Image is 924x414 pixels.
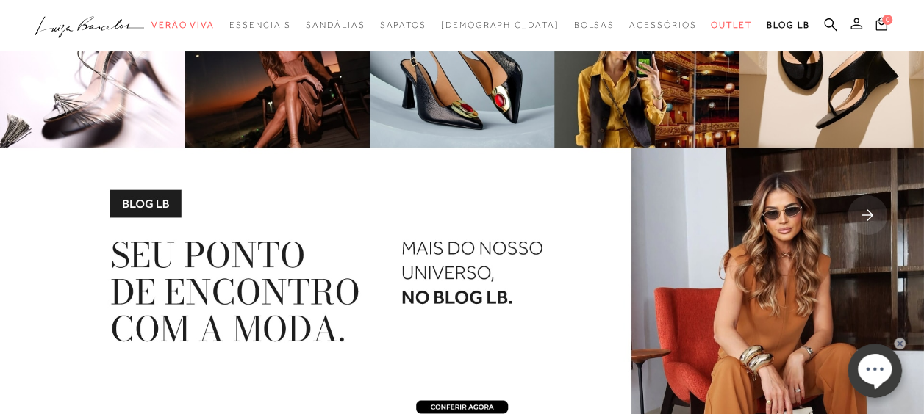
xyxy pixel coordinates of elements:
[629,20,696,30] span: Acessórios
[767,20,809,30] span: BLOG LB
[306,12,365,39] a: categoryNavScreenReaderText
[229,20,291,30] span: Essenciais
[306,20,365,30] span: Sandálias
[871,16,892,36] button: 0
[629,12,696,39] a: categoryNavScreenReaderText
[151,12,215,39] a: categoryNavScreenReaderText
[441,20,559,30] span: [DEMOGRAPHIC_DATA]
[767,12,809,39] a: BLOG LB
[711,12,752,39] a: categoryNavScreenReaderText
[882,15,892,25] span: 0
[573,20,615,30] span: Bolsas
[151,20,215,30] span: Verão Viva
[573,12,615,39] a: categoryNavScreenReaderText
[711,20,752,30] span: Outlet
[441,12,559,39] a: noSubCategoriesText
[229,12,291,39] a: categoryNavScreenReaderText
[379,12,426,39] a: categoryNavScreenReaderText
[379,20,426,30] span: Sapatos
